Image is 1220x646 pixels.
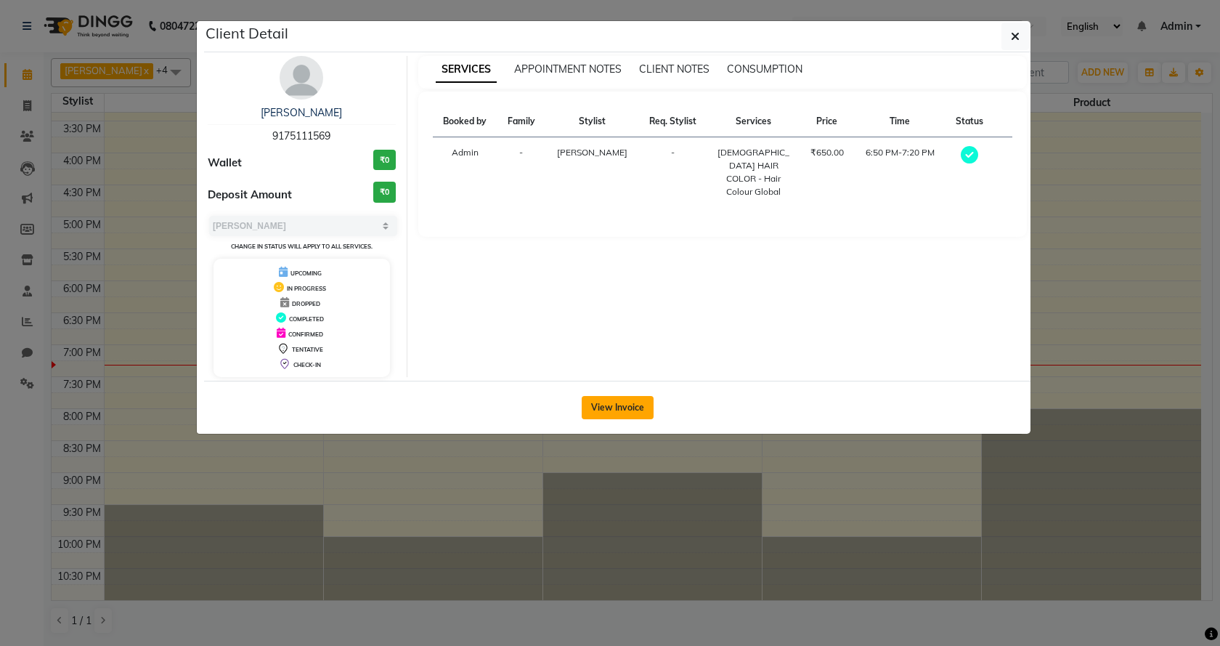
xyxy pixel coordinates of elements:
[290,270,322,277] span: UPCOMING
[707,106,800,137] th: Services
[545,106,639,137] th: Stylist
[727,62,802,76] span: CONSUMPTION
[373,150,396,171] h3: ₹0
[433,137,497,208] td: Admin
[809,146,845,159] div: ₹650.00
[231,243,373,250] small: Change in status will apply to all services.
[261,106,342,119] a: [PERSON_NAME]
[497,106,545,137] th: Family
[433,106,497,137] th: Booked by
[854,106,946,137] th: Time
[206,23,288,44] h5: Client Detail
[288,331,323,338] span: CONFIRMED
[638,106,707,137] th: Req. Stylist
[854,137,946,208] td: 6:50 PM-7:20 PM
[638,137,707,208] td: -
[280,56,323,100] img: avatar
[497,137,545,208] td: -
[639,62,709,76] span: CLIENT NOTES
[716,146,792,198] div: [DEMOGRAPHIC_DATA] HAIR COLOR - Hair Colour Global
[289,315,324,323] span: COMPLETED
[292,300,320,307] span: DROPPED
[287,285,326,292] span: IN PROGRESS
[514,62,622,76] span: APPOINTMENT NOTES
[208,187,292,203] span: Deposit Amount
[436,57,497,83] span: SERVICES
[557,147,627,158] span: [PERSON_NAME]
[208,155,242,171] span: Wallet
[293,361,321,368] span: CHECK-IN
[373,182,396,203] h3: ₹0
[800,106,854,137] th: Price
[272,129,330,142] span: 9175111569
[292,346,323,353] span: TENTATIVE
[582,396,654,419] button: View Invoice
[946,106,994,137] th: Status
